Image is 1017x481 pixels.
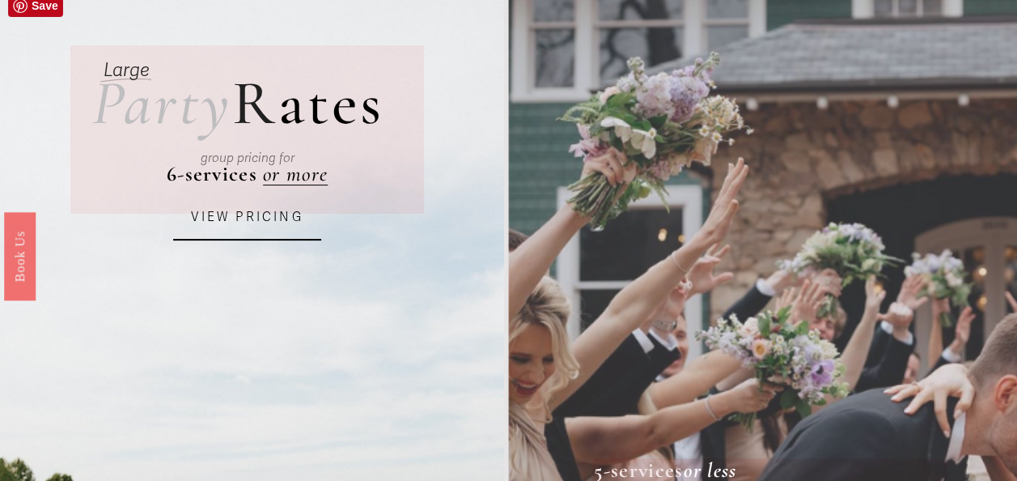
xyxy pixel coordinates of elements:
[92,66,232,141] em: Party
[104,58,150,82] em: Large
[173,196,320,240] a: VIEW PRICING
[201,151,295,165] em: group pricing for
[92,72,385,134] h2: ates
[4,212,36,300] a: Book Us
[232,66,278,141] span: R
